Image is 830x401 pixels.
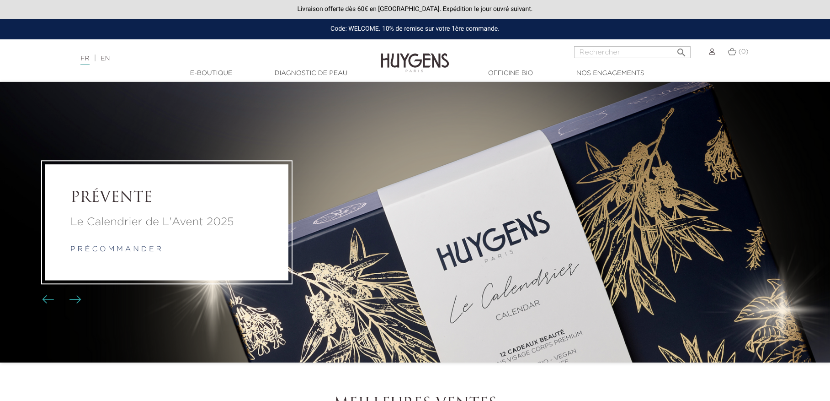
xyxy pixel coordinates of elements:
[574,46,691,58] input: Rechercher
[46,293,75,307] div: Boutons du carrousel
[381,38,449,74] img: Huygens
[165,69,257,78] a: E-Boutique
[76,53,339,64] div: |
[265,69,356,78] a: Diagnostic de peau
[101,55,110,62] a: EN
[70,214,263,230] a: Le Calendrier de L'Avent 2025
[465,69,556,78] a: Officine Bio
[673,43,690,56] button: 
[739,49,749,55] span: (0)
[80,55,89,65] a: FR
[70,246,161,253] a: p r é c o m m a n d e r
[70,190,263,207] a: PRÉVENTE
[564,69,656,78] a: Nos engagements
[676,44,687,55] i: 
